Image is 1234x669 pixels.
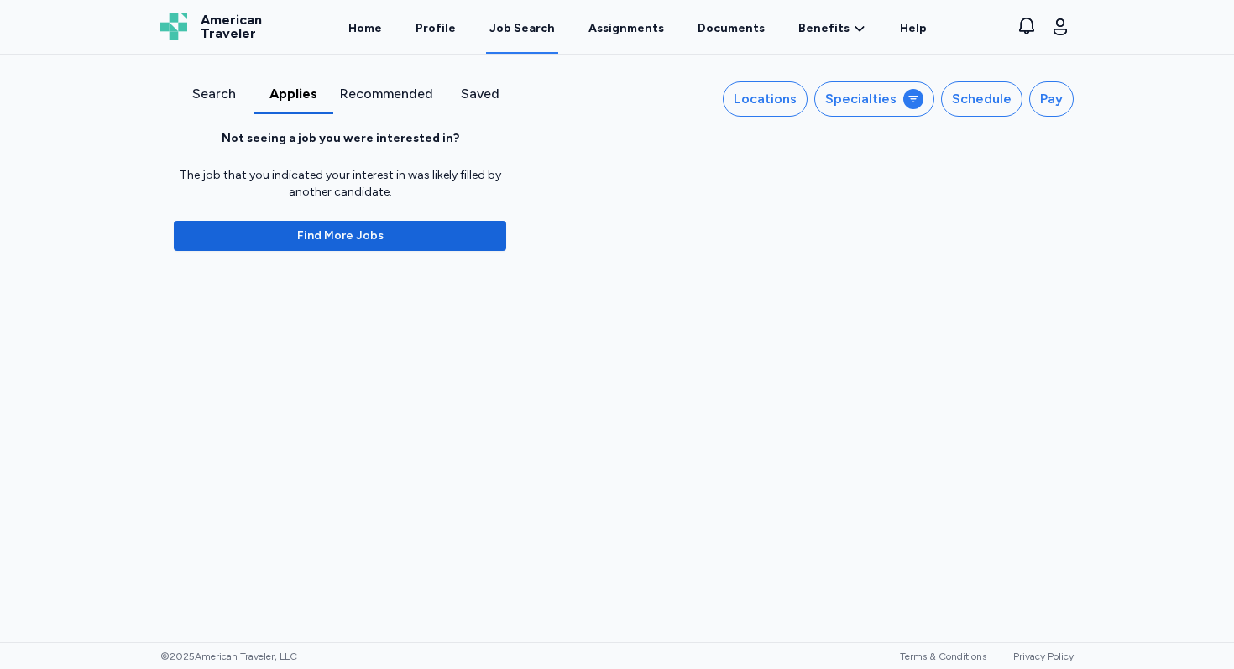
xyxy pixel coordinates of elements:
[900,651,986,662] a: Terms & Conditions
[941,81,1022,117] button: Schedule
[222,130,459,147] div: Not seeing a job you were interested in?
[952,89,1012,109] div: Schedule
[297,227,384,244] span: Find More Jobs
[723,81,808,117] button: Locations
[174,167,506,201] div: The job that you indicated your interest in was likely filled by another candidate.
[180,84,247,104] div: Search
[160,13,187,40] img: Logo
[1040,89,1063,109] div: Pay
[160,650,297,663] span: © 2025 American Traveler, LLC
[734,89,797,109] div: Locations
[174,221,506,251] button: Find More Jobs
[489,20,555,37] div: Job Search
[1013,651,1074,662] a: Privacy Policy
[260,84,327,104] div: Applies
[825,89,897,109] div: Specialties
[447,84,513,104] div: Saved
[798,20,850,37] span: Benefits
[1029,81,1074,117] button: Pay
[798,20,866,37] a: Benefits
[340,84,433,104] div: Recommended
[201,13,262,40] span: American Traveler
[486,2,558,54] a: Job Search
[814,81,934,117] button: Specialties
